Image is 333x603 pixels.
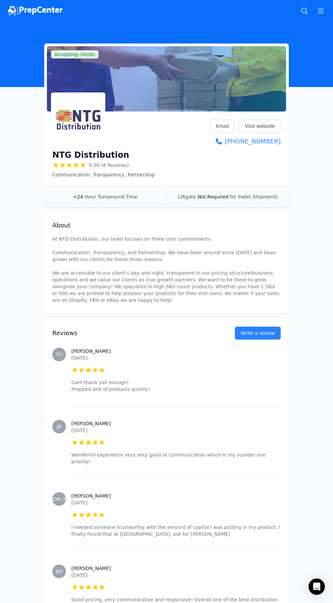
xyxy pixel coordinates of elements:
[71,379,281,393] p: Cant thank yall enough! Prepped alot of products quickly!
[71,565,281,572] h3: [PERSON_NAME]
[52,94,104,145] img: NTG Distribution
[71,493,281,499] h3: [PERSON_NAME]
[85,194,138,200] span: Hour Turnaround Time
[230,194,278,200] span: for Pallet Shipments
[56,352,63,357] span: TO
[197,194,228,200] span: Not Required
[71,428,87,433] time: [DATE]
[178,194,196,200] span: Liftgate
[71,500,87,505] time: [DATE]
[57,424,62,429] span: JB
[210,120,235,133] a: Email
[71,420,281,427] h3: [PERSON_NAME]
[235,327,281,340] a: Write a review
[52,328,213,338] h2: Reviews
[39,497,79,501] span: [PERSON_NAME]
[89,162,129,169] span: 5.00 (6 Reviews)
[71,524,281,537] p: I needed someone trustworthy with the amount of capital I was putting in my product. I finally fo...
[71,355,87,361] time: [DATE]
[52,221,281,230] h2: About
[239,120,281,133] a: Visit website
[52,236,281,304] p: At NTG Distribution, our team focuses on three core commitments. Communication, Transparency, and...
[52,150,129,160] h1: NTG Distribution
[56,569,62,574] span: BR
[210,137,281,146] a: [PHONE_NUMBER]
[52,171,155,178] p: Communication, Transparency, Partnership
[51,50,99,58] span: Accepting clients
[71,348,281,355] h3: [PERSON_NAME]
[71,451,281,465] p: Wonderful experience very very good at communication which is my number one priority!
[309,579,325,595] div: Open Intercom Messenger
[71,572,87,578] time: [DATE]
[73,194,83,200] span: <24
[8,6,63,16] img: PrepCenter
